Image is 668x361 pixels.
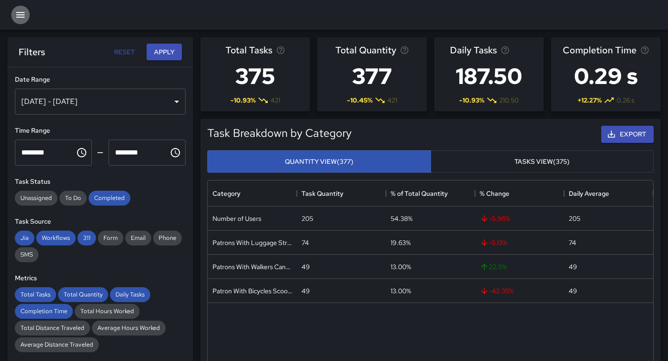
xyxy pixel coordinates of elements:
[166,143,185,162] button: Choose time, selected time is 11:59 PM
[19,45,45,59] h6: Filters
[15,234,34,242] span: Jia
[563,58,649,95] h3: 0.29 s
[459,96,484,105] span: -10.93 %
[335,58,409,95] h3: 377
[270,96,280,105] span: 421
[15,287,56,302] div: Total Tasks
[302,286,310,296] div: 49
[302,238,309,247] div: 74
[640,45,649,55] svg: Average time taken to complete tasks in the selected period, compared to the previous period.
[89,191,130,206] div: Completed
[569,214,580,223] div: 205
[36,231,76,245] div: Workflows
[36,234,76,242] span: Workflows
[153,234,182,242] span: Phone
[109,44,139,61] button: Reset
[110,290,150,298] span: Daily Tasks
[276,45,285,55] svg: Total number of tasks in the selected period, compared to the previous period.
[391,286,411,296] div: 13.00%
[617,96,634,105] span: 0.26 s
[207,126,352,141] h5: Task Breakdown by Category
[75,307,140,315] span: Total Hours Worked
[72,143,91,162] button: Choose time, selected time is 12:00 AM
[302,180,343,206] div: Task Quantity
[15,89,186,115] div: [DATE] - [DATE]
[15,194,58,202] span: Unassigned
[15,337,99,352] div: Average Distance Traveled
[89,194,130,202] span: Completed
[92,321,166,335] div: Average Hours Worked
[15,307,73,315] span: Completion Time
[75,304,140,319] div: Total Hours Worked
[15,321,90,335] div: Total Distance Traveled
[153,231,182,245] div: Phone
[59,191,87,206] div: To Do
[564,180,653,206] div: Daily Average
[92,324,166,332] span: Average Hours Worked
[15,341,99,348] span: Average Distance Traveled
[601,126,654,143] button: Export
[207,150,431,173] button: Quantity View(377)
[231,96,256,105] span: -10.93 %
[578,96,602,105] span: + 12.27 %
[225,43,272,58] span: Total Tasks
[212,180,240,206] div: Category
[391,238,411,247] div: 19.63%
[125,234,151,242] span: Email
[480,214,510,223] span: -5.96 %
[212,286,292,296] div: Patron With Bicycles Scooters Electric Scooters
[391,214,412,223] div: 54.38%
[563,43,636,58] span: Completion Time
[387,96,397,105] span: 421
[450,58,528,95] h3: 187.50
[212,262,292,271] div: Patrons With Walkers Canes Wheelchair
[480,238,507,247] span: -5.13 %
[212,238,292,247] div: Patrons With Luggage Stroller Carts Wagons
[569,286,577,296] div: 49
[77,231,96,245] div: 311
[15,217,186,227] h6: Task Source
[59,194,87,202] span: To Do
[347,96,373,105] span: -10.45 %
[212,214,261,223] div: Number of Users
[15,75,186,85] h6: Date Range
[335,43,396,58] span: Total Quantity
[569,238,576,247] div: 74
[208,180,297,206] div: Category
[400,45,409,55] svg: Total task quantity in the selected period, compared to the previous period.
[147,44,182,61] button: Apply
[391,262,411,271] div: 13.00%
[501,45,510,55] svg: Average number of tasks per day in the selected period, compared to the previous period.
[15,247,39,262] div: SMS
[110,287,150,302] div: Daily Tasks
[391,180,448,206] div: % of Total Quantity
[430,150,654,173] button: Tasks View(375)
[15,304,73,319] div: Completion Time
[15,126,186,136] h6: Time Range
[77,234,96,242] span: 311
[58,290,108,298] span: Total Quantity
[15,231,34,245] div: Jia
[15,177,186,187] h6: Task Status
[15,191,58,206] div: Unassigned
[15,324,90,332] span: Total Distance Traveled
[386,180,475,206] div: % of Total Quantity
[475,180,564,206] div: % Change
[480,180,509,206] div: % Change
[15,251,39,258] span: SMS
[225,58,285,95] h3: 375
[302,214,313,223] div: 205
[125,231,151,245] div: Email
[15,290,56,298] span: Total Tasks
[15,273,186,284] h6: Metrics
[450,43,497,58] span: Daily Tasks
[480,286,514,296] span: -42.35 %
[499,96,519,105] span: 210.50
[297,180,386,206] div: Task Quantity
[98,234,123,242] span: Form
[98,231,123,245] div: Form
[58,287,108,302] div: Total Quantity
[302,262,310,271] div: 49
[569,180,609,206] div: Daily Average
[480,262,507,271] span: 22.5 %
